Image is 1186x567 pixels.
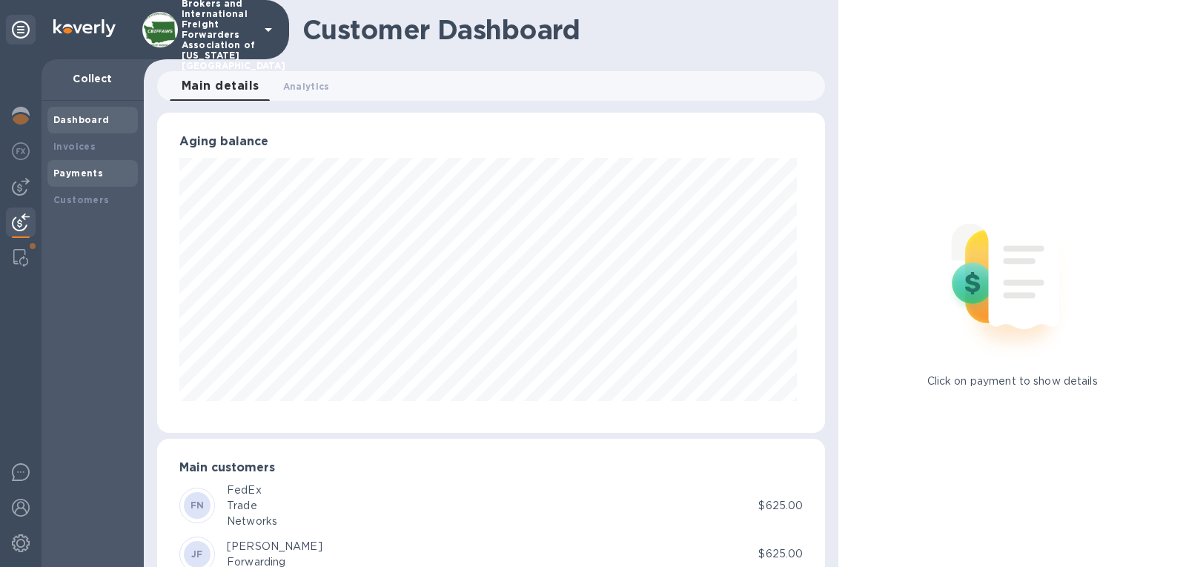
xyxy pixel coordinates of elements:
img: Logo [53,19,116,37]
div: Networks [227,514,277,529]
img: Foreign exchange [12,142,30,160]
p: $625.00 [758,498,803,514]
p: Collect [53,71,132,86]
b: JF [191,548,203,560]
h1: Customer Dashboard [302,14,815,45]
h3: Aging balance [179,135,803,149]
div: Unpin categories [6,15,36,44]
div: FedEx [227,483,277,498]
b: Dashboard [53,114,110,125]
h3: Main customers [179,461,803,475]
div: Trade [227,498,277,514]
p: Click on payment to show details [927,374,1098,389]
span: Main details [182,76,259,96]
div: [PERSON_NAME] [227,539,322,554]
span: Analytics [283,79,330,94]
b: Payments [53,168,103,179]
b: FN [191,500,205,511]
p: $625.00 [758,546,803,562]
b: Customers [53,194,110,205]
b: Invoices [53,141,96,152]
